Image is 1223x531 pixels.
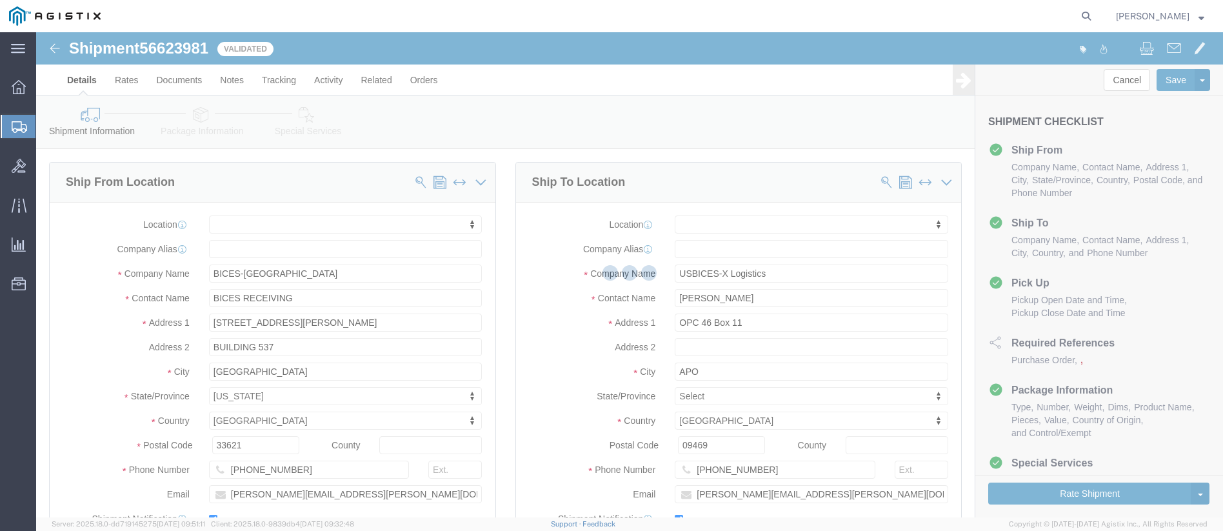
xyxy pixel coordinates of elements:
span: Tim Lawson [1116,9,1189,23]
a: Feedback [582,520,615,528]
span: [DATE] 09:32:48 [300,520,354,528]
span: Client: 2025.18.0-9839db4 [211,520,354,528]
span: Copyright © [DATE]-[DATE] Agistix Inc., All Rights Reserved [1009,519,1208,530]
span: Server: 2025.18.0-dd719145275 [52,520,205,528]
span: [DATE] 09:51:11 [157,520,205,528]
a: Support [551,520,583,528]
img: logo [9,6,101,26]
button: [PERSON_NAME] [1115,8,1205,24]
